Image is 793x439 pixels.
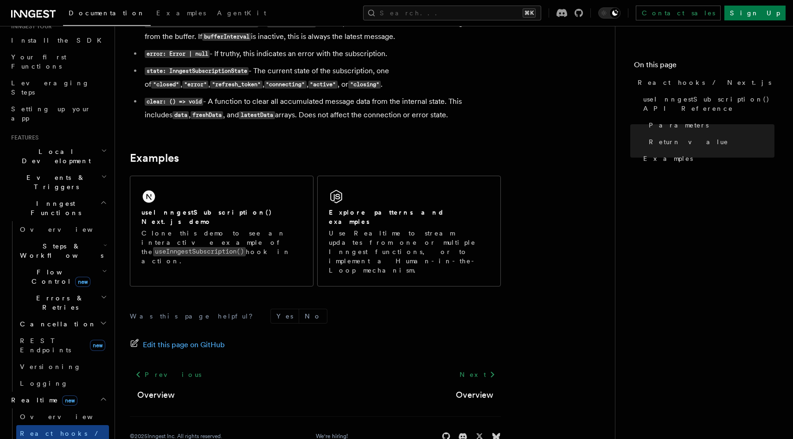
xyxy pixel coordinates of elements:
button: No [299,309,327,323]
button: Realtimenew [7,392,109,408]
code: "closing" [348,81,381,89]
span: new [75,277,90,287]
code: "connecting" [264,81,307,89]
code: "active" [308,81,338,89]
a: Parameters [645,117,774,134]
a: Overview [16,221,109,238]
span: Versioning [20,363,81,370]
code: "closed" [151,81,180,89]
button: Yes [271,309,299,323]
span: Overview [20,226,115,233]
a: Next [454,366,501,383]
a: Versioning [16,358,109,375]
code: error: Error | null [145,50,210,58]
li: - The current state of the subscription, one of , , , , , or . [142,64,501,91]
a: Explore patterns and examplesUse Realtime to stream updates from one or multiple Inngest function... [317,176,501,286]
span: useInngestSubscription() API Reference [643,95,774,113]
code: freshData [191,111,223,119]
a: Examples [640,150,774,167]
a: Leveraging Steps [7,75,109,101]
button: Search...⌘K [363,6,541,20]
h4: On this page [634,59,774,74]
a: Return value [645,134,774,150]
button: Inngest Functions [7,195,109,221]
a: useInngestSubscription() API Reference [640,91,774,117]
span: Errors & Retries [16,293,101,312]
button: Cancellation [16,316,109,332]
span: new [62,395,77,406]
a: Setting up your app [7,101,109,127]
a: Documentation [63,3,151,26]
a: AgentKit [211,3,272,25]
span: Documentation [69,9,145,17]
span: AgentKit [217,9,266,17]
span: React hooks / Next.js [638,78,771,87]
div: Inngest Functions [7,221,109,392]
code: data [173,111,189,119]
a: Logging [16,375,109,392]
span: Logging [20,380,68,387]
span: Realtime [7,395,77,405]
a: Install the SDK [7,32,109,49]
span: Inngest Functions [7,199,100,217]
a: Sign Up [724,6,786,20]
span: Inngest tour [7,23,52,30]
p: Was this page helpful? [130,312,259,321]
button: Steps & Workflows [16,238,109,264]
button: Local Development [7,143,109,169]
span: Parameters [649,121,709,130]
a: Overview [456,388,493,401]
a: Overview [16,408,109,425]
span: Steps & Workflows [16,242,103,260]
span: Cancellation [16,319,96,329]
span: Overview [20,413,115,420]
code: bufferInterval [202,33,251,41]
span: Events & Triggers [7,173,101,191]
h2: useInngestSubscription() Next.js demo [141,208,302,226]
code: clear: () => void [145,98,203,106]
h2: Explore patterns and examples [329,208,489,226]
p: Clone this demo to see an interactive example of the hook in action. [141,229,302,266]
a: useInngestSubscription() Next.js demoClone this demo to see an interactive example of theuseInnge... [130,176,313,286]
a: Examples [151,3,211,25]
span: Your first Functions [11,53,66,70]
span: Examples [643,154,693,163]
a: Overview [137,388,175,401]
button: Flow Controlnew [16,264,109,290]
span: Examples [156,9,206,17]
span: new [90,340,105,351]
span: Return value [649,137,729,146]
button: Events & Triggers [7,169,109,195]
li: - A function to clear all accumulated message data from the internal state. This includes , , and... [142,95,501,122]
code: latestData [239,111,275,119]
code: useInngestSubscription() [153,247,246,256]
a: React hooks / Next.js [634,74,774,91]
a: Contact sales [636,6,721,20]
span: Leveraging Steps [11,79,90,96]
span: Edit this page on GitHub [143,338,225,351]
span: Local Development [7,147,101,165]
span: REST Endpoints [20,337,71,354]
a: REST Endpointsnew [16,332,109,358]
a: Examples [130,152,179,165]
code: "error" [182,81,208,89]
code: state: InngestSubscriptionState [145,67,249,75]
p: Use Realtime to stream updates from one or multiple Inngest functions, or to implement a Human-in... [329,229,489,275]
span: Flow Control [16,267,102,286]
button: Errors & Retries [16,290,109,316]
a: Edit this page on GitHub [130,338,225,351]
span: Features [7,134,38,141]
li: - If truthy, this indicates an error with the subscription. [142,47,501,61]
a: Your first Functions [7,49,109,75]
a: Previous [130,366,206,383]
code: "refresh_token" [210,81,262,89]
span: Install the SDK [11,37,107,44]
span: Setting up your app [11,105,91,122]
kbd: ⌘K [523,8,536,18]
li: - If is active, this will be the last batch of messages released from the buffer. If is inactive,... [142,17,501,44]
button: Toggle dark mode [598,7,620,19]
